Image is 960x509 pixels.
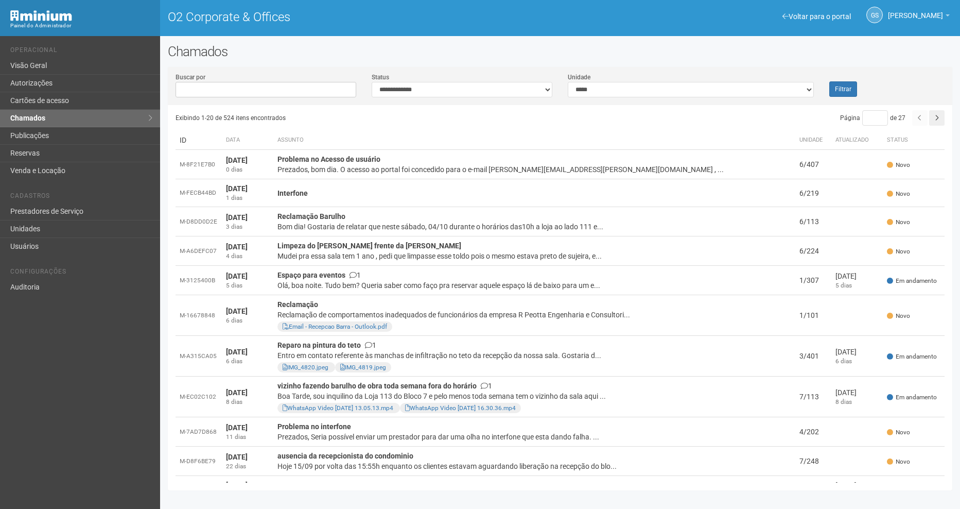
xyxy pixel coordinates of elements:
[887,218,910,227] span: Novo
[226,194,269,202] div: 1 dias
[277,432,791,442] div: Prezados, Seria possível enviar um prestador para dar uma olha no interfone que esta dando falha....
[795,236,831,266] td: 6/224
[277,310,791,320] div: Reclamação de comportamentos inadequados de funcionários da empresa R Peotta Engenharia e Consult...
[283,364,328,371] a: IMG_4820.jpeg
[226,388,248,397] strong: [DATE]
[277,350,791,361] div: Entro em contato referente às manchas de infiltração no teto da recepção da nossa sala. Gostaria ...
[176,377,222,417] td: M-EC02C102
[883,131,945,150] th: Status
[283,323,387,330] a: Email - Recepcao Barra - Outlook.pdf
[795,150,831,179] td: 6/407
[887,457,910,466] span: Novo
[226,165,269,174] div: 0 dias
[226,272,248,280] strong: [DATE]
[222,131,273,150] th: Data
[10,192,152,203] li: Cadastros
[887,312,910,320] span: Novo
[795,336,831,377] td: 3/401
[795,179,831,207] td: 6/219
[10,10,72,21] img: Minium
[283,404,393,412] a: WhatsApp Video [DATE] 13.05.13.mp4
[887,393,937,402] span: Em andamento
[887,247,910,256] span: Novo
[365,341,376,349] span: 1
[795,417,831,447] td: 4/202
[835,282,852,289] span: 5 dias
[795,131,831,150] th: Unidade
[176,236,222,266] td: M-A6DEFC07
[277,212,345,220] strong: Reclamação Barulho
[795,295,831,336] td: 1/101
[795,377,831,417] td: 7/113
[226,213,248,222] strong: [DATE]
[176,476,222,504] td: M-231C65DA
[831,131,883,150] th: Atualizado
[795,207,831,236] td: 6/113
[835,347,879,357] div: [DATE]
[887,161,910,169] span: Novo
[840,114,905,122] span: Página de 27
[568,73,590,82] label: Unidade
[888,13,950,21] a: [PERSON_NAME]
[226,453,248,461] strong: [DATE]
[340,364,386,371] a: IMG_4819.jpeg
[226,184,248,193] strong: [DATE]
[10,46,152,57] li: Operacional
[372,73,389,82] label: Status
[226,433,269,442] div: 11 dias
[277,382,477,390] strong: vizinho fazendo barulho de obra toda semana fora do horário
[835,398,852,405] span: 8 dias
[795,476,831,504] td: 4/101
[176,73,205,82] label: Buscar por
[226,243,248,251] strong: [DATE]
[226,357,269,366] div: 6 dias
[277,155,380,163] strong: Problema no Acesso de usuário
[277,271,345,279] strong: Espaço para eventos
[176,266,222,295] td: M-3125400B
[835,480,879,490] div: [DATE]
[277,251,791,261] div: Mudei pra essa sala tem 1 ano , pedi que limpasse esse toldo pois o mesmo estava preto de sujeira...
[176,447,222,476] td: M-D8F6BE79
[176,417,222,447] td: M-7AD7D868
[795,447,831,476] td: 7/248
[277,222,791,232] div: Bom dia! Gostaria de relatar que neste sábado, 04/10 durante o horários das10h a loja ao lado 111...
[277,452,413,460] strong: ausencia da recepcionista do condominio
[277,280,791,291] div: Olá, boa noite. Tudo bem? Queria saber como faço pra reservar aquele espaço lá de baixo para um e...
[226,252,269,261] div: 4 dias
[168,10,552,24] h1: O2 Corporate & Offices
[835,271,879,281] div: [DATE]
[10,268,152,279] li: Configurações
[835,358,852,365] span: 6 dias
[829,81,857,97] button: Filtrar
[277,391,791,401] div: Boa Tarde, sou inquilino da Loja 113 do Bloco 7 e pelo menos toda semana tem o vizinho da sala aq...
[226,156,248,164] strong: [DATE]
[226,462,269,471] div: 22 dias
[226,281,269,290] div: 5 dias
[782,12,851,21] a: Voltar para o portal
[405,404,516,412] a: WhatsApp Video [DATE] 16.30.36.mp4
[226,307,248,315] strong: [DATE]
[176,110,561,126] div: Exibindo 1-20 de 524 itens encontrados
[168,44,952,59] h2: Chamados
[277,164,791,175] div: Prezados, bom dia. O acesso ao portal foi concedido para o e-mail [PERSON_NAME][EMAIL_ADDRESS][PE...
[277,422,351,431] strong: Problema no interfone
[835,387,879,398] div: [DATE]
[226,348,248,356] strong: [DATE]
[887,277,937,285] span: Em andamento
[277,189,308,197] strong: Interfone
[350,271,361,279] span: 1
[226,316,269,325] div: 6 dias
[176,131,222,150] td: ID
[887,428,910,437] span: Novo
[176,207,222,236] td: M-D8DD0D2E
[866,7,883,23] a: GS
[226,398,269,406] div: 8 dias
[887,352,937,361] span: Em andamento
[277,242,461,250] strong: Limpeza do [PERSON_NAME] frente da [PERSON_NAME]
[273,131,795,150] th: Assunto
[888,2,943,20] span: Gabriela Souza
[176,150,222,179] td: M-8F21E7B0
[277,300,318,309] strong: Reclamação
[176,295,222,336] td: M-16678848
[795,266,831,295] td: 1/307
